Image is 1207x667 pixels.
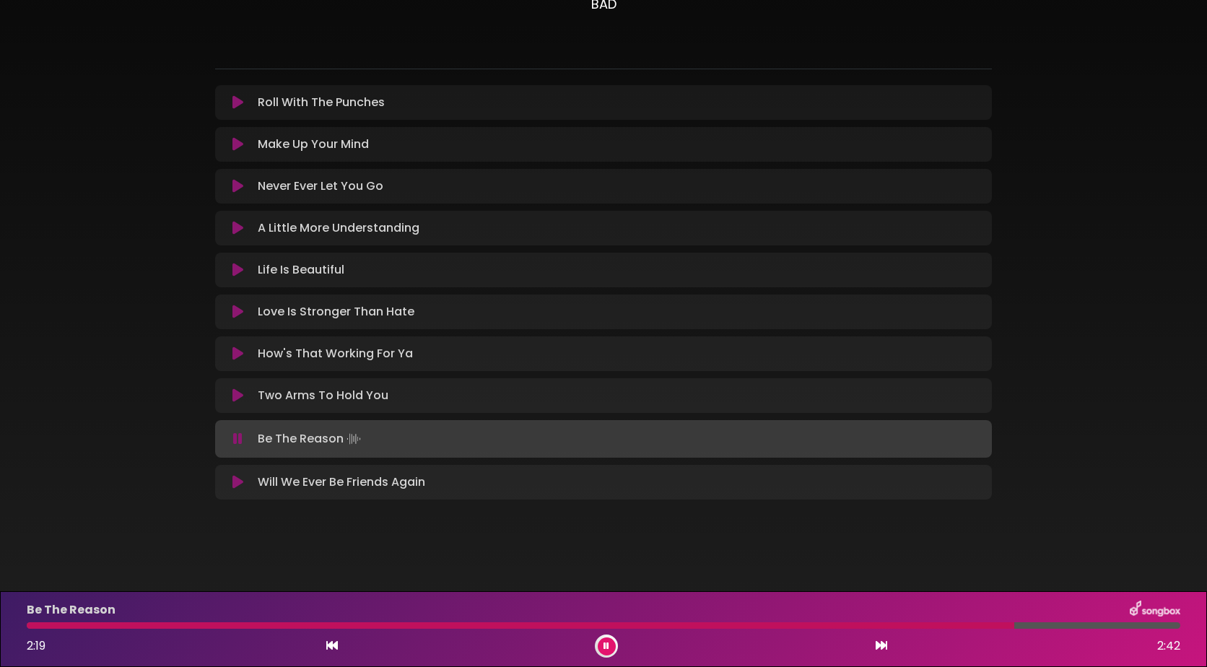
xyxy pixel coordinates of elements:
p: Be The Reason [258,429,364,449]
p: Make Up Your Mind [258,136,369,153]
p: Never Ever Let You Go [258,178,383,195]
p: Will We Ever Be Friends Again [258,474,425,491]
p: Love Is Stronger Than Hate [258,303,414,321]
p: Two Arms To Hold You [258,387,388,404]
p: Life Is Beautiful [258,261,344,279]
p: How's That Working For Ya [258,345,413,362]
p: Roll With The Punches [258,94,385,111]
p: A Little More Understanding [258,219,419,237]
img: waveform4.gif [344,429,364,449]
